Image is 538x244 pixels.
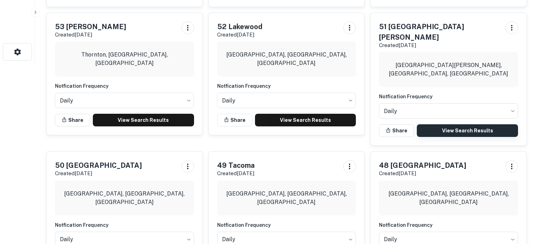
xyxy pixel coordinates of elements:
h5: 52 Lakewood [217,21,262,32]
h6: Notfication Frequency [55,82,194,90]
button: Share [217,114,252,126]
p: Created [DATE] [379,169,466,178]
button: Share [379,124,414,137]
h5: 51 [GEOGRAPHIC_DATA][PERSON_NAME] [379,21,500,42]
h5: 53 [PERSON_NAME] [55,21,126,32]
a: View Search Results [255,114,356,126]
h6: Notfication Frequency [217,82,356,90]
div: Without label [55,91,194,110]
p: [GEOGRAPHIC_DATA], [GEOGRAPHIC_DATA], [GEOGRAPHIC_DATA] [223,51,351,67]
p: Created [DATE] [55,169,142,178]
p: Created [DATE] [379,41,500,50]
iframe: Chat Widget [503,188,538,222]
p: [GEOGRAPHIC_DATA], [GEOGRAPHIC_DATA], [GEOGRAPHIC_DATA] [385,190,512,206]
p: [GEOGRAPHIC_DATA], [GEOGRAPHIC_DATA], [GEOGRAPHIC_DATA] [223,190,351,206]
a: View Search Results [417,124,518,137]
h5: 48 [GEOGRAPHIC_DATA] [379,160,466,171]
h5: 49 Tacoma [217,160,255,171]
p: [GEOGRAPHIC_DATA], [GEOGRAPHIC_DATA], [GEOGRAPHIC_DATA] [61,190,188,206]
h6: Notfication Frequency [379,93,518,100]
h6: Notfication Frequency [217,221,356,229]
a: View Search Results [93,114,194,126]
p: Created [DATE] [217,31,262,39]
h6: Notfication Frequency [55,221,194,229]
h5: 50 [GEOGRAPHIC_DATA] [55,160,142,171]
div: Without label [379,101,518,121]
button: Share [55,114,90,126]
p: Created [DATE] [217,169,255,178]
p: Created [DATE] [55,31,126,39]
p: Thornton, [GEOGRAPHIC_DATA], [GEOGRAPHIC_DATA] [61,51,188,67]
div: Without label [217,91,356,110]
h6: Notfication Frequency [379,221,518,229]
p: [GEOGRAPHIC_DATA][PERSON_NAME], [GEOGRAPHIC_DATA], [GEOGRAPHIC_DATA] [385,61,512,78]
